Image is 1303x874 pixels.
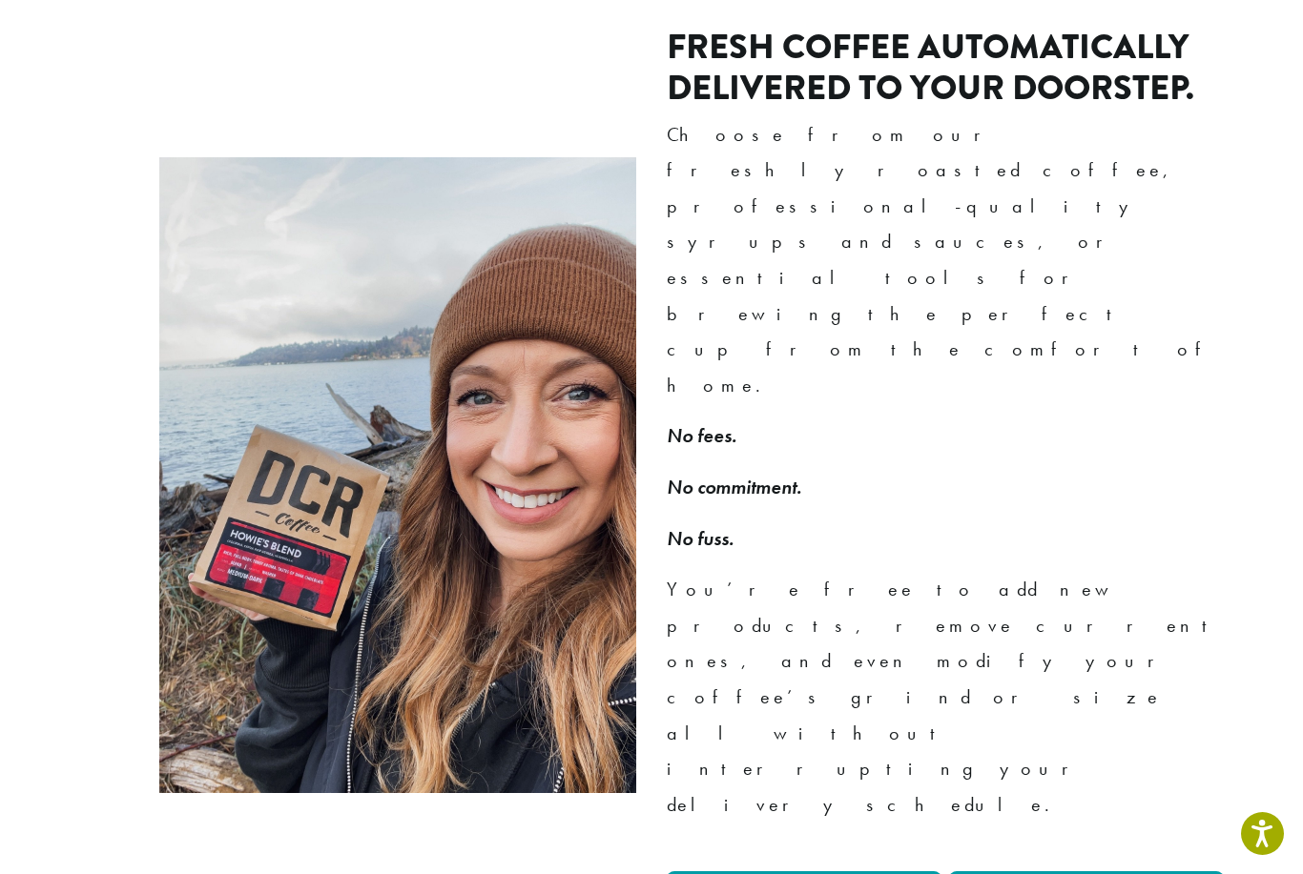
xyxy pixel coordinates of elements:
p: You’re free to add new products, remove current ones, and even modify your coffee’s grind or size... [667,572,1224,823]
h2: Fresh coffee automatically delivered to your doorstep. [667,27,1224,109]
em: No commitment. [667,475,801,499]
em: No fuss. [667,526,734,551]
p: Choose from our freshly roasted coffee, professional-quality syrups and sauces, or essential tool... [667,117,1224,404]
em: No fees. [667,423,736,448]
